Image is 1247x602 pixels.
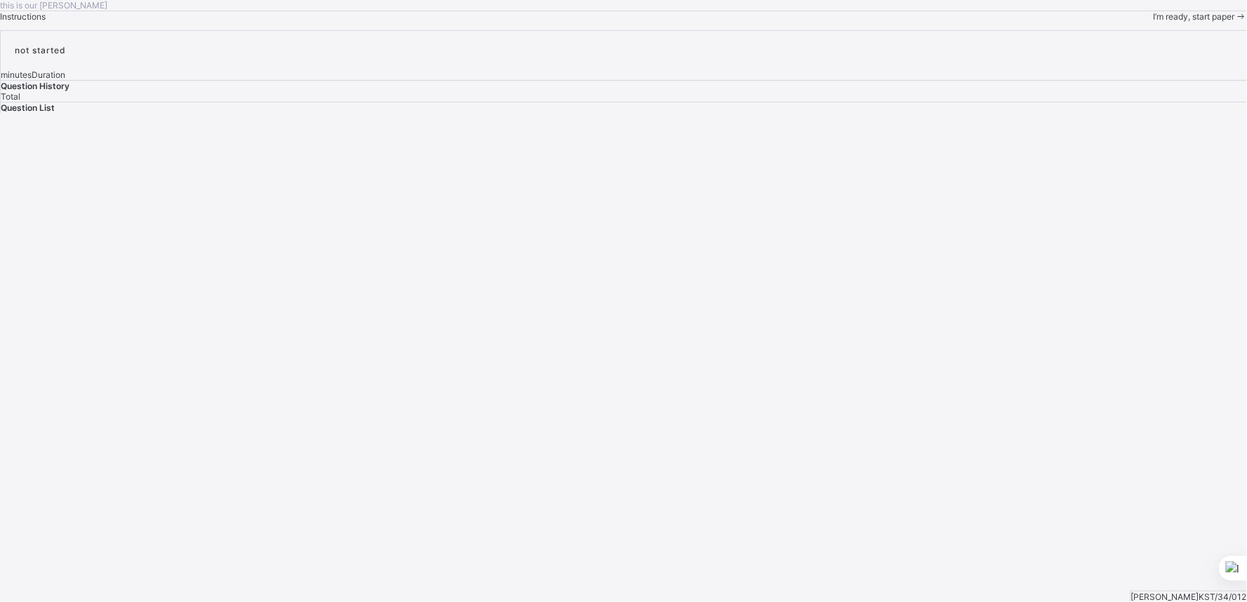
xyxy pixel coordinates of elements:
[1,91,20,102] span: Total
[1,69,32,80] span: minutes
[15,45,66,55] span: not started
[1154,11,1235,22] span: I’m ready, start paper
[1,102,55,113] span: Question List
[1199,591,1247,602] span: KST/34/012
[1,81,69,91] span: Question History
[32,69,65,80] span: Duration
[1131,591,1199,602] span: [PERSON_NAME]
